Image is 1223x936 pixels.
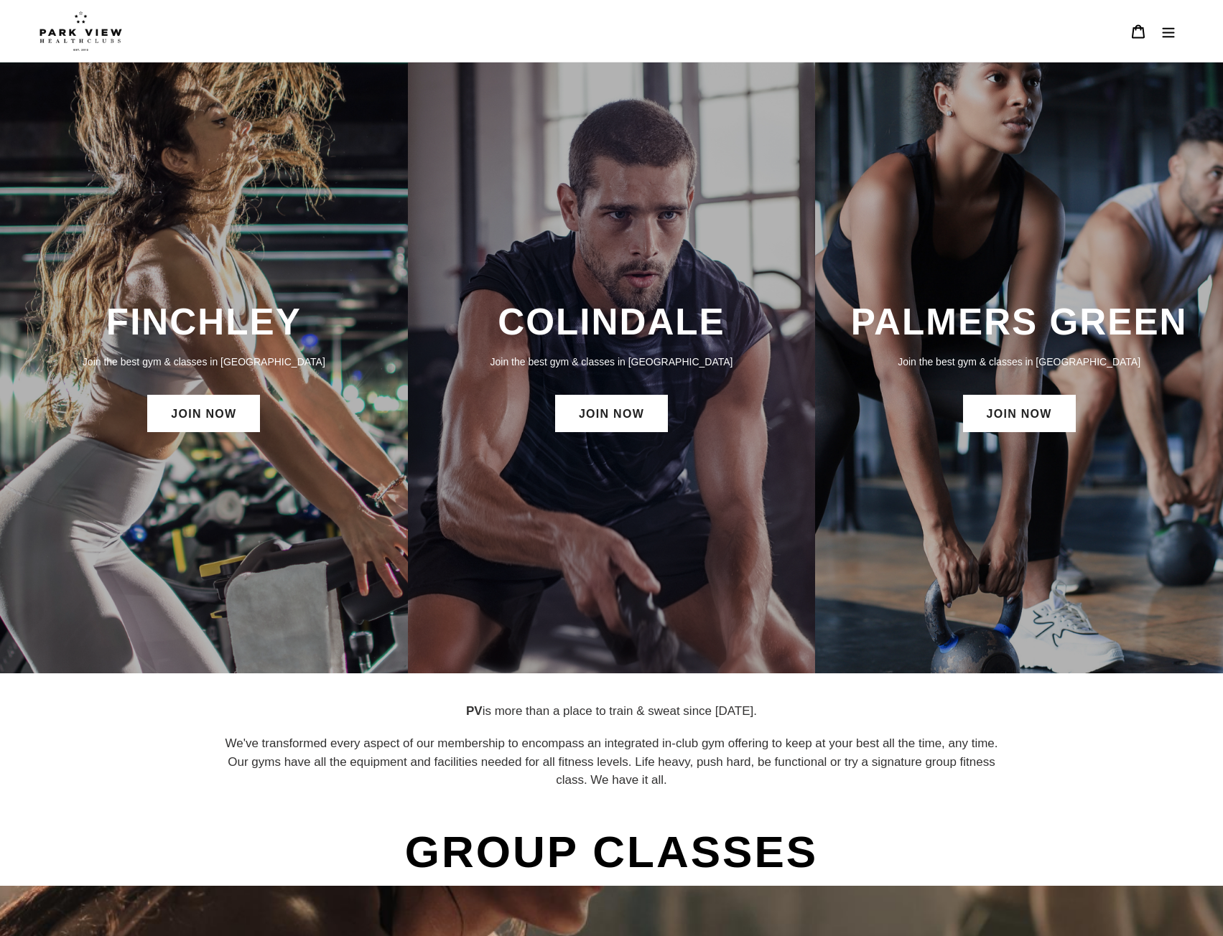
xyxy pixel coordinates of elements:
h3: PALMERS GREEN [829,300,1209,344]
a: JOIN NOW: Colindale Membership [555,395,668,432]
h3: COLINDALE [422,300,801,344]
img: Park view health clubs is a gym near you. [39,11,122,51]
p: Join the best gym & classes in [GEOGRAPHIC_DATA] [829,354,1209,370]
a: JOIN NOW: Finchley Membership [147,395,260,432]
strong: PV [466,704,483,718]
p: Join the best gym & classes in [GEOGRAPHIC_DATA] [14,354,394,370]
button: Menu [1153,16,1184,47]
span: GROUP CLASSES [401,818,822,886]
a: JOIN NOW: Palmers Green Membership [963,395,1076,432]
p: Join the best gym & classes in [GEOGRAPHIC_DATA] [422,354,801,370]
h3: FINCHLEY [14,300,394,344]
p: We've transformed every aspect of our membership to encompass an integrated in-club gym offering ... [220,734,1003,790]
p: is more than a place to train & sweat since [DATE]. [220,702,1003,721]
